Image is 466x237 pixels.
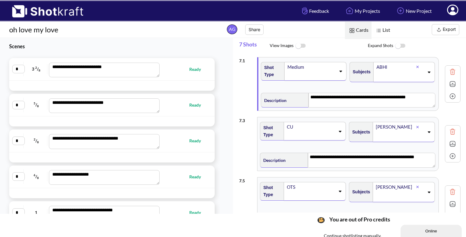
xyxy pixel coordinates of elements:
div: 7 . 1 [239,54,254,64]
div: OTS [286,183,335,191]
button: Export [432,24,459,35]
img: Add Icon [395,5,406,16]
span: Subjects [350,67,371,77]
button: Share [245,24,264,35]
a: My Projects [340,3,385,19]
img: Expand Icon [448,139,457,148]
img: List Icon [375,27,383,35]
span: Ready [189,101,207,108]
span: 1 [25,209,47,216]
span: 2 [35,66,37,69]
span: Ready [189,173,207,180]
span: 6 [34,173,35,177]
img: Expand Icon [448,79,457,89]
span: Subjects [349,187,370,197]
div: [PERSON_NAME] [375,183,416,191]
span: 8 [37,104,39,108]
img: ToggleOff Icon [294,39,307,53]
iframe: chat widget [401,224,463,237]
div: 7 . 3 [239,114,254,124]
span: List [372,22,393,39]
img: Export Icon [435,26,443,34]
img: Hand Icon [301,5,309,16]
span: 8 [37,140,39,144]
img: Trash Icon [448,67,457,76]
span: Expand Shots [368,39,466,53]
img: Add Icon [448,92,457,101]
img: Expand Icon [448,199,457,209]
div: 7.5Shot TypeOTSSubjects[PERSON_NAME]Trash IconExpand IconAdd Icon [239,174,460,234]
div: ABHI [376,63,416,71]
img: Add Icon [448,212,457,221]
span: / [25,136,47,146]
img: Camera Icon [316,216,326,225]
span: 8 [37,176,39,180]
div: [PERSON_NAME] [375,123,416,131]
span: View Images [270,39,368,53]
h3: Scenes [9,43,218,50]
div: Medium [287,63,335,71]
span: Description [261,95,287,105]
span: / [25,172,47,181]
span: 8 [39,69,40,72]
span: 2 [34,137,35,141]
span: / [25,100,47,110]
span: You are out of Pro credits [326,216,390,232]
a: New Project [391,3,436,19]
div: CU [286,123,335,131]
img: Add Icon [448,151,457,161]
img: Card Icon [348,27,356,35]
span: Ready [189,209,207,216]
img: Trash Icon [448,127,457,136]
span: 3 / [25,64,47,74]
span: Shot Type [261,63,282,80]
span: AG [227,24,237,34]
img: Trash Icon [448,187,457,196]
span: Shot Type [260,183,281,200]
span: Feedback [301,7,329,14]
span: 5 [34,101,35,105]
span: Cards [345,22,372,39]
div: 7 . 5 [239,174,254,184]
span: Ready [189,66,207,73]
span: 7 Shots [239,38,270,54]
span: Ready [189,137,207,144]
img: ToggleOff Icon [393,39,407,53]
img: Home Icon [344,5,355,16]
span: Shot Type [260,123,281,140]
span: Description [260,155,286,165]
span: Subjects [349,127,370,137]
